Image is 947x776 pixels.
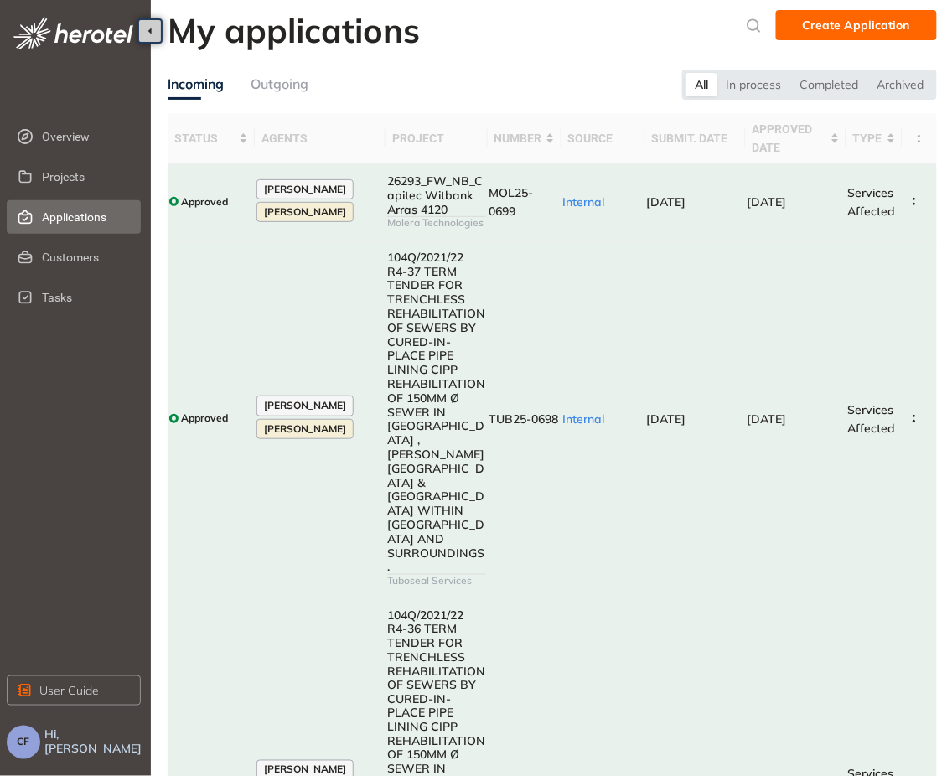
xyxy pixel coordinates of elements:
[387,174,486,216] div: 26293_FW_NB_Capitec Witbank Arras 4120
[42,241,127,274] span: Customers
[686,73,717,96] div: All
[803,16,910,34] span: Create Application
[489,411,559,427] span: TUB25-0698
[168,10,420,50] h2: My applications
[264,764,346,776] span: [PERSON_NAME]
[846,113,903,164] th: type
[174,129,235,147] span: status
[7,726,40,759] button: CF
[647,194,686,210] span: [DATE]
[42,120,127,153] span: Overview
[264,206,346,218] span: [PERSON_NAME]
[746,113,846,164] th: approved date
[561,113,645,164] th: source
[489,185,534,219] span: MOL25-0699
[776,10,937,40] button: Create Application
[387,217,486,229] div: Molera Technologies
[563,411,605,427] span: Internal
[42,281,127,314] span: Tasks
[848,185,896,219] span: Services Affected
[647,411,686,427] span: [DATE]
[848,402,896,436] span: Services Affected
[264,423,346,435] span: [PERSON_NAME]
[753,120,827,157] span: approved date
[717,73,791,96] div: In process
[42,160,127,194] span: Projects
[181,196,228,208] span: Approved
[42,200,127,234] span: Applications
[868,73,934,96] div: Archived
[7,675,141,706] button: User Guide
[494,129,542,147] span: number
[39,681,99,700] span: User Guide
[18,737,30,748] span: CF
[255,113,386,164] th: agents
[264,184,346,195] span: [PERSON_NAME]
[386,113,488,164] th: project
[13,17,133,49] img: logo
[853,129,883,147] span: type
[748,411,787,427] span: [DATE]
[168,113,255,164] th: status
[264,400,346,411] span: [PERSON_NAME]
[44,728,144,757] span: Hi, [PERSON_NAME]
[181,412,228,424] span: Approved
[791,73,868,96] div: Completed
[748,194,787,210] span: [DATE]
[387,575,486,587] div: Tuboseal Services
[168,74,224,95] div: Incoming
[387,251,486,574] div: 104Q/2021/22 R4-37 TERM TENDER FOR TRENCHLESS REHABILITATION OF SEWERS BY CURED-IN-PLACE PIPE LIN...
[645,113,746,164] th: submit. date
[563,194,605,210] span: Internal
[251,74,308,95] div: Outgoing
[488,113,561,164] th: number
